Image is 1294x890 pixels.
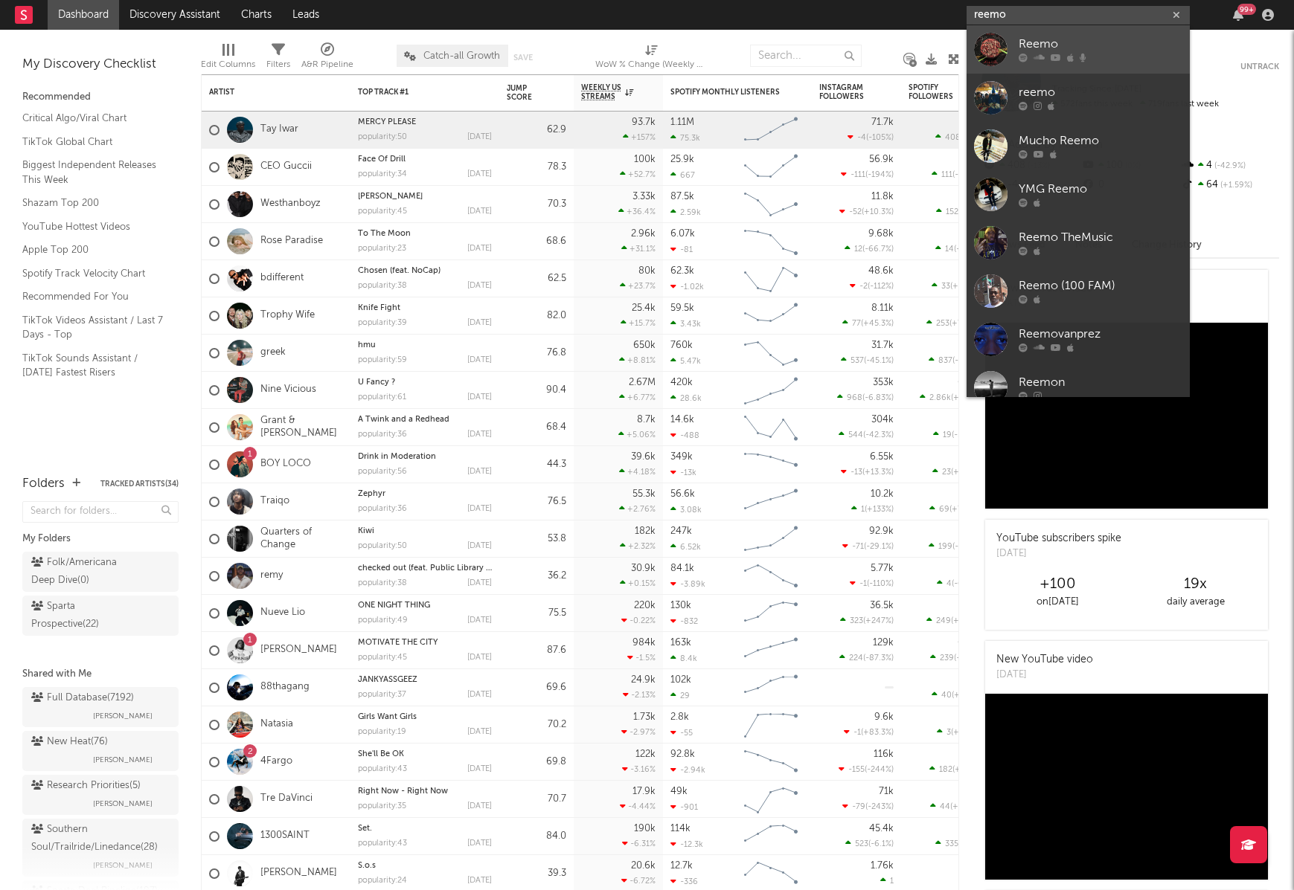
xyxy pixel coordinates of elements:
span: 1 [861,506,865,514]
a: Recommended For You [22,288,164,305]
span: 544 [848,431,863,439]
div: 3.08k [670,505,702,515]
svg: Chart title [737,149,804,186]
div: Kiwi [358,527,492,535]
div: U Fancy ? [358,378,492,387]
span: -42.9 % [1212,162,1246,170]
a: Nueve Lio [260,607,305,619]
div: reemo [1019,84,1182,102]
svg: Chart title [737,335,804,372]
div: Zephyr [358,490,492,498]
a: 88thagang [260,681,310,694]
span: -29.1 % [866,543,891,551]
div: popularity: 36 [358,431,407,439]
div: 80k [638,266,656,276]
div: [DATE] [467,431,492,439]
div: 420k [670,378,693,387]
a: Reemo (100 FAM) [967,267,1190,315]
a: She'll Be OK [358,750,404,758]
div: Mucho Reemo [1019,132,1182,150]
div: 68.6 [507,233,566,251]
div: [DATE] [467,468,492,476]
a: JANKYASSGEEZ [358,676,417,684]
div: Filters [266,56,290,74]
div: +8.81 % [619,355,656,365]
div: YMG Reemo [1019,181,1182,199]
a: Zephyr [358,490,385,498]
a: Quarters of Change [260,526,343,552]
div: ( ) [932,467,983,477]
div: 76.5 [507,493,566,511]
span: -71 [852,543,864,551]
a: bdifferent [260,272,304,285]
div: ( ) [936,207,983,216]
div: -488 [670,431,699,440]
a: Reemon [967,364,1190,412]
div: 70.3 [507,196,566,213]
div: 28.6k [670,393,702,403]
div: Edit Columns [201,56,255,74]
a: Sparta Prospective(22) [22,596,179,636]
button: Untrack [1240,59,1279,74]
svg: Chart title [737,260,804,297]
div: 59.5k [670,303,694,313]
div: -13k [670,468,696,477]
button: Tracked Artists(34) [100,480,179,488]
div: popularity: 23 [358,245,406,253]
div: 56.6k [670,489,695,499]
span: 111 [941,171,952,179]
div: popularity: 38 [358,282,407,290]
div: ( ) [851,504,894,514]
div: [DATE] [996,546,1121,561]
a: Grant & [PERSON_NAME] [260,415,343,440]
div: A&R Pipeline [301,56,353,74]
div: 6.07k [670,229,695,239]
div: 247k [670,526,692,536]
input: Search... [750,45,862,67]
svg: Chart title [737,520,804,558]
div: 2.59k [670,207,701,217]
div: 93.7k [632,117,656,127]
div: Spotify Followers [909,83,961,101]
div: [DATE] [467,319,492,327]
div: ( ) [839,430,894,439]
div: +2.32 % [620,541,656,551]
span: +133 % [867,506,891,514]
div: 667 [670,170,695,180]
a: Chosen (feat. NoCap) [358,267,441,275]
div: 2.67M [629,378,656,387]
div: Face Of Drill [358,155,492,164]
a: Tay Iwar [260,123,298,136]
a: YouTube Hottest Videos [22,219,164,235]
span: -105 % [868,134,891,142]
div: A Twink and a Redhead [358,416,492,424]
div: A&R Pipeline [301,37,353,80]
div: [DATE] [467,393,492,402]
div: Knife Fight [358,304,492,312]
a: Natasia [260,718,293,731]
span: 408 [945,134,961,142]
div: 5.47k [670,356,701,366]
a: Traiqo [260,495,289,508]
div: popularity: 39 [358,319,407,327]
a: U Fancy ? [358,378,395,387]
a: BOY LOCO [260,458,311,471]
div: 75.3k [670,133,700,143]
div: Jump Score [507,84,544,102]
div: 55.3k [632,489,656,499]
div: ( ) [932,170,983,179]
a: Research Priorities(5)[PERSON_NAME] [22,775,179,815]
div: 30.9k [631,564,656,573]
span: -66.7 % [865,245,891,254]
a: Kiwi [358,527,374,535]
div: WoW % Change (Weekly US Streams) [595,37,707,80]
div: 353k [873,378,894,387]
a: Reemovanprez [967,315,1190,364]
a: Full Database(7192)[PERSON_NAME] [22,687,179,727]
span: 968 [847,394,862,402]
div: Top Track #1 [358,88,470,97]
div: Instagram Followers [819,83,871,101]
div: MERCY PLEASE [358,118,492,126]
div: [DATE] [467,282,492,290]
div: popularity: 50 [358,542,407,550]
